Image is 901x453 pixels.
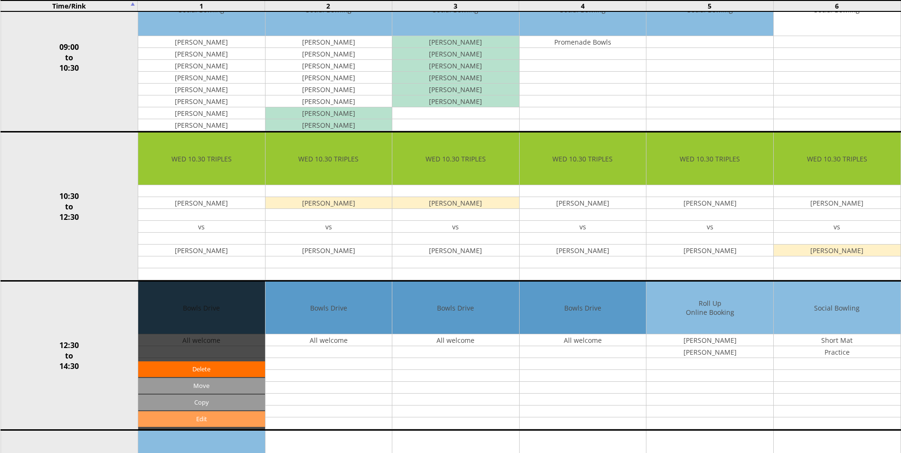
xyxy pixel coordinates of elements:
[774,346,901,358] td: Practice
[138,119,265,131] td: [PERSON_NAME]
[646,221,773,233] td: vs
[138,132,265,185] td: WED 10.30 TRIPLES
[266,245,392,256] td: [PERSON_NAME]
[138,60,265,72] td: [PERSON_NAME]
[774,334,901,346] td: Short Mat
[138,221,265,233] td: vs
[774,197,901,209] td: [PERSON_NAME]
[646,346,773,358] td: [PERSON_NAME]
[392,334,519,346] td: All welcome
[646,197,773,209] td: [PERSON_NAME]
[646,0,774,11] td: 5
[138,378,265,394] input: Move
[138,84,265,95] td: [PERSON_NAME]
[138,245,265,256] td: [PERSON_NAME]
[266,72,392,84] td: [PERSON_NAME]
[138,0,265,11] td: 1
[646,334,773,346] td: [PERSON_NAME]
[520,334,646,346] td: All welcome
[646,282,773,334] td: Roll Up Online Booking
[392,132,519,185] td: WED 10.30 TRIPLES
[774,132,901,185] td: WED 10.30 TRIPLES
[520,245,646,256] td: [PERSON_NAME]
[138,107,265,119] td: [PERSON_NAME]
[392,282,519,334] td: Bowls Drive
[520,221,646,233] td: vs
[392,245,519,256] td: [PERSON_NAME]
[773,0,901,11] td: 6
[520,197,646,209] td: [PERSON_NAME]
[774,282,901,334] td: Social Bowling
[266,84,392,95] td: [PERSON_NAME]
[138,95,265,107] td: [PERSON_NAME]
[0,281,138,430] td: 12:30 to 14:30
[265,0,392,11] td: 2
[392,95,519,107] td: [PERSON_NAME]
[392,72,519,84] td: [PERSON_NAME]
[266,119,392,131] td: [PERSON_NAME]
[266,107,392,119] td: [PERSON_NAME]
[266,132,392,185] td: WED 10.30 TRIPLES
[646,132,773,185] td: WED 10.30 TRIPLES
[0,0,138,11] td: Time/Rink
[138,36,265,48] td: [PERSON_NAME]
[392,48,519,60] td: [PERSON_NAME]
[392,60,519,72] td: [PERSON_NAME]
[774,221,901,233] td: vs
[392,84,519,95] td: [PERSON_NAME]
[138,48,265,60] td: [PERSON_NAME]
[266,221,392,233] td: vs
[266,334,392,346] td: All welcome
[520,282,646,334] td: Bowls Drive
[519,0,646,11] td: 4
[138,361,265,377] a: Delete
[138,411,265,427] a: Edit
[138,197,265,209] td: [PERSON_NAME]
[138,395,265,410] input: Copy
[266,60,392,72] td: [PERSON_NAME]
[138,72,265,84] td: [PERSON_NAME]
[646,245,773,256] td: [PERSON_NAME]
[520,36,646,48] td: Promenade Bowls
[266,197,392,209] td: [PERSON_NAME]
[392,221,519,233] td: vs
[266,36,392,48] td: [PERSON_NAME]
[266,95,392,107] td: [PERSON_NAME]
[520,132,646,185] td: WED 10.30 TRIPLES
[392,197,519,209] td: [PERSON_NAME]
[266,282,392,334] td: Bowls Drive
[392,36,519,48] td: [PERSON_NAME]
[774,245,901,256] td: [PERSON_NAME]
[0,132,138,281] td: 10:30 to 12:30
[266,48,392,60] td: [PERSON_NAME]
[392,0,519,11] td: 3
